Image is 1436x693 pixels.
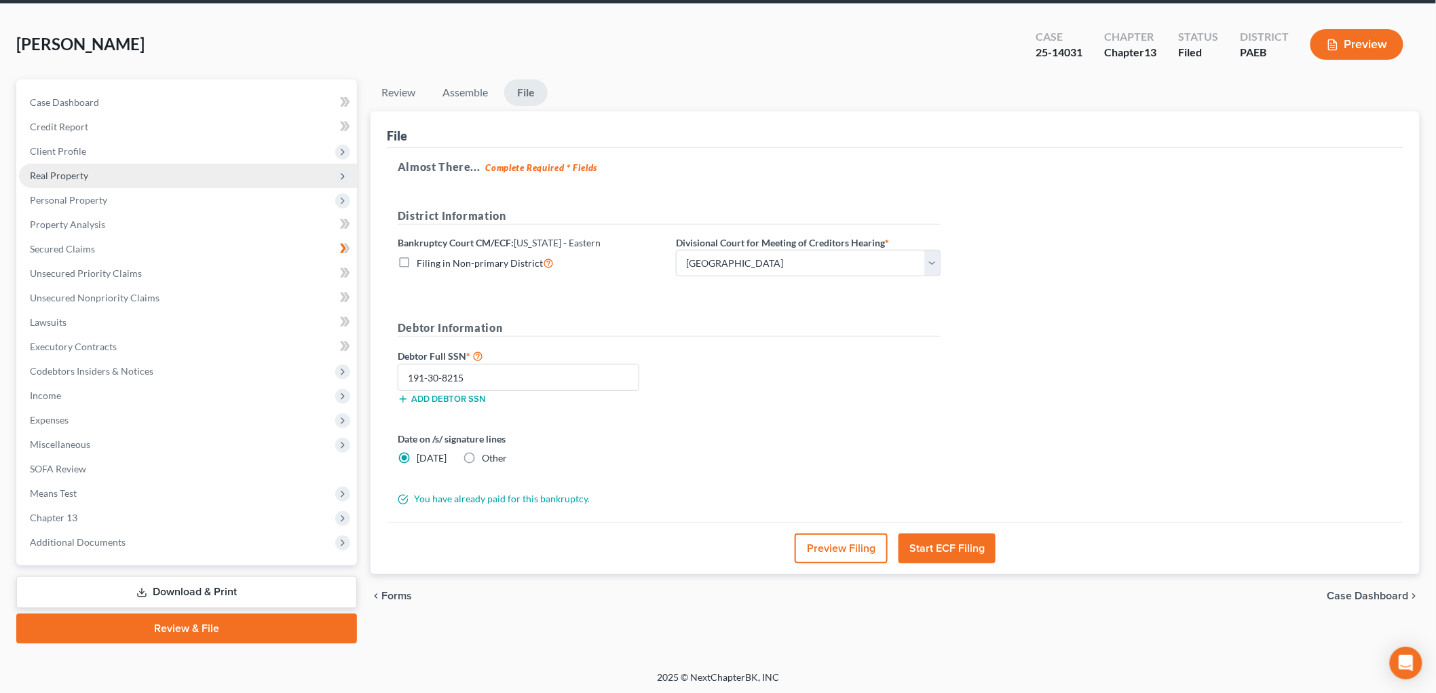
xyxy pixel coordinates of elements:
span: Forms [381,591,412,601]
a: Case Dashboard [19,90,357,115]
label: Bankruptcy Court CM/ECF: [398,236,601,250]
span: Personal Property [30,194,107,206]
div: Open Intercom Messenger [1390,647,1422,679]
span: Means Test [30,487,77,499]
span: Income [30,390,61,401]
input: XXX-XX-XXXX [398,364,639,391]
span: Expenses [30,414,69,426]
div: Filed [1178,45,1218,60]
span: Additional Documents [30,536,126,548]
i: chevron_right [1409,591,1420,601]
h5: Debtor Information [398,320,941,337]
span: Chapter 13 [30,512,77,523]
a: Unsecured Nonpriority Claims [19,286,357,310]
div: Chapter [1104,45,1156,60]
button: Start ECF Filing [899,533,996,563]
span: Real Property [30,170,88,181]
div: You have already paid for this bankruptcy. [391,492,947,506]
span: Case Dashboard [1327,591,1409,601]
span: [US_STATE] - Eastern [514,237,601,248]
span: Client Profile [30,145,86,157]
div: Case [1036,29,1082,45]
a: Review [371,79,426,106]
span: [PERSON_NAME] [16,34,145,54]
div: District [1240,29,1289,45]
a: Executory Contracts [19,335,357,359]
button: Add debtor SSN [398,394,485,405]
a: SOFA Review [19,457,357,481]
span: Secured Claims [30,243,95,255]
span: Executory Contracts [30,341,117,352]
div: Status [1178,29,1218,45]
a: Property Analysis [19,212,357,237]
label: Date on /s/ signature lines [398,432,662,446]
a: Case Dashboard chevron_right [1327,591,1420,601]
button: Preview Filing [795,533,888,563]
span: Codebtors Insiders & Notices [30,365,153,377]
span: Miscellaneous [30,438,90,450]
a: Download & Print [16,576,357,608]
div: 25-14031 [1036,45,1082,60]
a: Lawsuits [19,310,357,335]
span: Case Dashboard [30,96,99,108]
span: [DATE] [417,452,447,464]
a: File [504,79,548,106]
strong: Complete Required * Fields [486,162,598,173]
span: SOFA Review [30,463,86,474]
a: Credit Report [19,115,357,139]
h5: District Information [398,208,941,225]
span: Property Analysis [30,219,105,230]
a: Secured Claims [19,237,357,261]
span: Other [482,452,507,464]
label: Debtor Full SSN [391,348,669,364]
button: chevron_left Forms [371,591,430,601]
span: Unsecured Nonpriority Claims [30,292,159,303]
a: Review & File [16,614,357,643]
h5: Almost There... [398,159,1393,175]
i: chevron_left [371,591,381,601]
span: 13 [1144,45,1156,58]
span: Filing in Non-primary District [417,257,543,269]
label: Divisional Court for Meeting of Creditors Hearing [676,236,889,250]
button: Preview [1310,29,1403,60]
a: Assemble [432,79,499,106]
div: Chapter [1104,29,1156,45]
div: PAEB [1240,45,1289,60]
span: Lawsuits [30,316,67,328]
div: File [387,128,407,144]
span: Credit Report [30,121,88,132]
a: Unsecured Priority Claims [19,261,357,286]
span: Unsecured Priority Claims [30,267,142,279]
